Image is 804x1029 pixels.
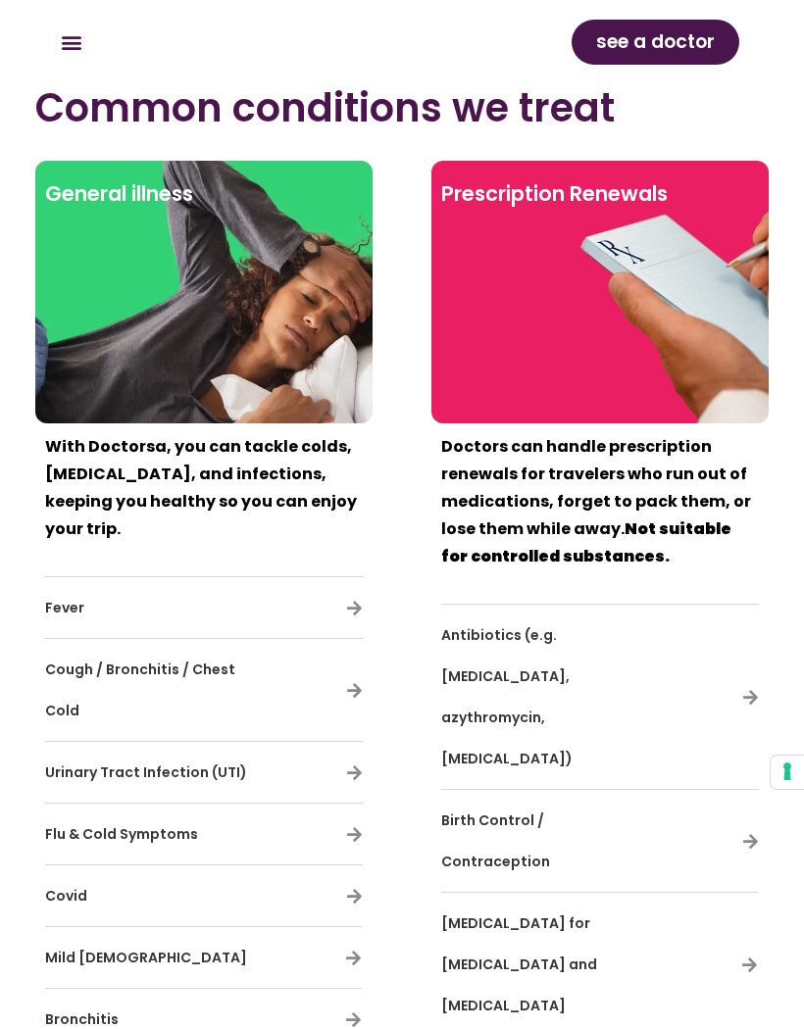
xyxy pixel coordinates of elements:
[441,433,759,570] p: Doctors can handle prescription renewals for travelers who run out of medications, forget to pack...
[441,625,573,768] span: Antibiotics (e.g. [MEDICAL_DATA], azythromycin, [MEDICAL_DATA])
[35,84,769,131] h2: Common conditions we treat
[55,26,87,59] div: Menu Toggle
[45,948,247,967] a: Mild [DEMOGRAPHIC_DATA]
[45,171,363,218] h2: General illness
[345,950,362,966] a: Mild Asthma
[45,824,198,844] span: Flu & Cold Symptoms
[441,171,759,218] h2: Prescription Renewals
[45,1009,119,1029] span: Bronchitis
[45,433,363,543] p: With Doctorsa, you can tackle colds, [MEDICAL_DATA], and infections, keeping you healthy so you c...
[596,26,715,58] span: see a doctor
[45,886,87,906] span: Covid
[45,598,84,617] span: Fever
[441,913,597,1015] span: [MEDICAL_DATA] for [MEDICAL_DATA] and [MEDICAL_DATA]
[572,20,739,65] a: see a doctor
[771,756,804,789] button: Your consent preferences for tracking technologies
[45,762,247,782] span: Urinary Tract Infection (UTI)
[45,660,235,720] span: Cough / Bronchitis / Chest Cold
[441,810,550,871] span: Birth Control / Contraception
